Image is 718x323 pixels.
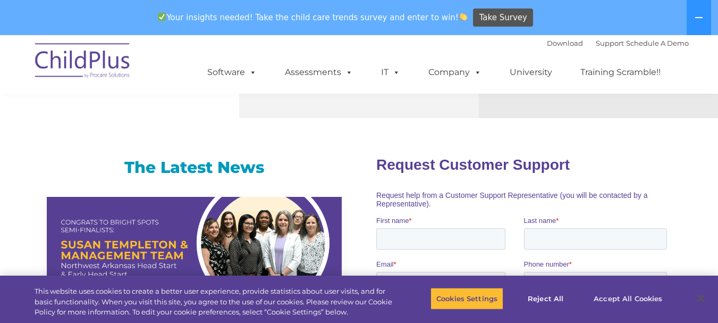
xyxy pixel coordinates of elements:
div: This website uses cookies to create a better user experience, provide statistics about user visit... [35,286,395,318]
span: Last name [148,70,180,78]
button: Reject All [512,287,579,310]
a: Download [547,39,583,47]
span: Phone number [148,114,193,122]
a: Training Scramble!! [570,62,671,83]
button: Close [689,287,713,310]
span: Take Survey [479,9,527,27]
a: Company [418,62,492,83]
a: Support [596,39,624,47]
button: Accept All Cookies [588,287,668,310]
h3: The Latest News [47,157,342,178]
img: 👏 [459,13,467,21]
img: ChildPlus by Procare Solutions [30,36,136,89]
a: IT [370,62,411,83]
a: Take Survey [473,9,533,27]
a: Software [197,62,267,83]
a: University [499,62,563,83]
button: Cookies Settings [430,287,503,310]
img: ✅ [158,13,166,21]
font: | [547,39,689,47]
span: Your insights needed! Take the child care trends survey and enter to win! [154,7,472,28]
a: Schedule A Demo [626,39,689,47]
a: Assessments [274,62,364,83]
